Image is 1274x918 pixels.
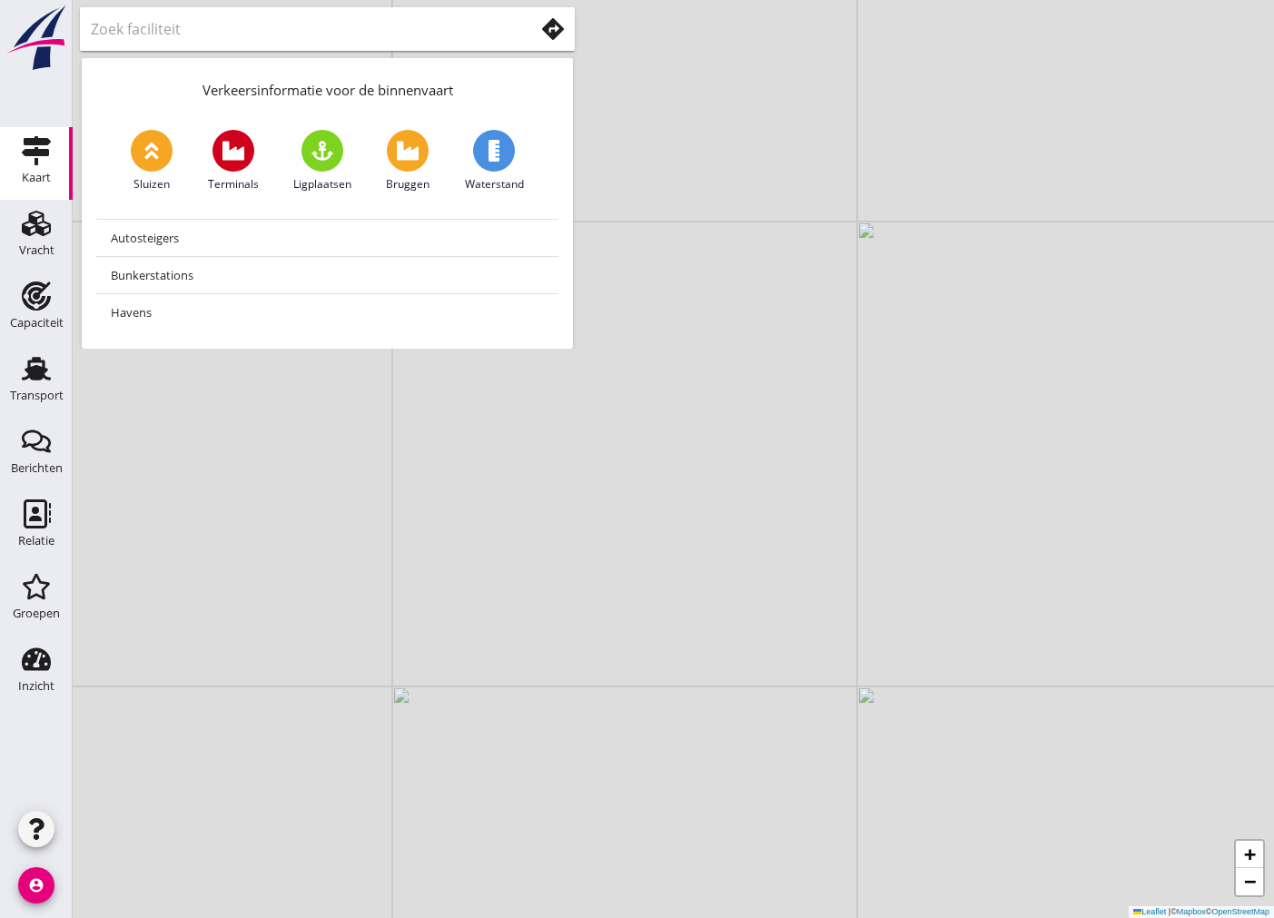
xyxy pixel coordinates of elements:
div: Kaart [22,172,51,183]
i: account_circle [18,867,54,903]
div: Transport [10,390,64,401]
span: Terminals [208,176,259,192]
span: Ligplaatsen [293,176,351,192]
a: Leaflet [1133,907,1166,916]
div: Autosteigers [111,227,544,249]
div: Capaciteit [10,317,64,329]
a: Sluizen [131,130,173,192]
div: Bunkerstations [111,264,544,286]
a: Zoom out [1236,868,1263,895]
a: OpenStreetMap [1211,907,1269,916]
span: | [1169,907,1170,916]
a: Bruggen [386,130,430,192]
a: Mapbox [1177,907,1206,916]
div: Inzicht [18,680,54,692]
div: Havens [111,301,544,323]
div: Berichten [11,462,63,474]
a: Ligplaatsen [293,130,351,192]
div: © © [1129,906,1274,918]
a: Terminals [208,130,259,192]
span: Bruggen [386,176,430,192]
a: Zoom in [1236,841,1263,868]
img: logo-small.a267ee39.svg [4,5,69,72]
div: Relatie [18,535,54,547]
div: Verkeersinformatie voor de binnenvaart [82,58,573,115]
span: − [1244,870,1256,893]
span: Sluizen [133,176,170,192]
a: Waterstand [465,130,524,192]
input: Zoek faciliteit [91,15,509,44]
div: Groepen [13,607,60,619]
div: Vracht [19,244,54,256]
span: Waterstand [465,176,524,192]
span: + [1244,843,1256,865]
